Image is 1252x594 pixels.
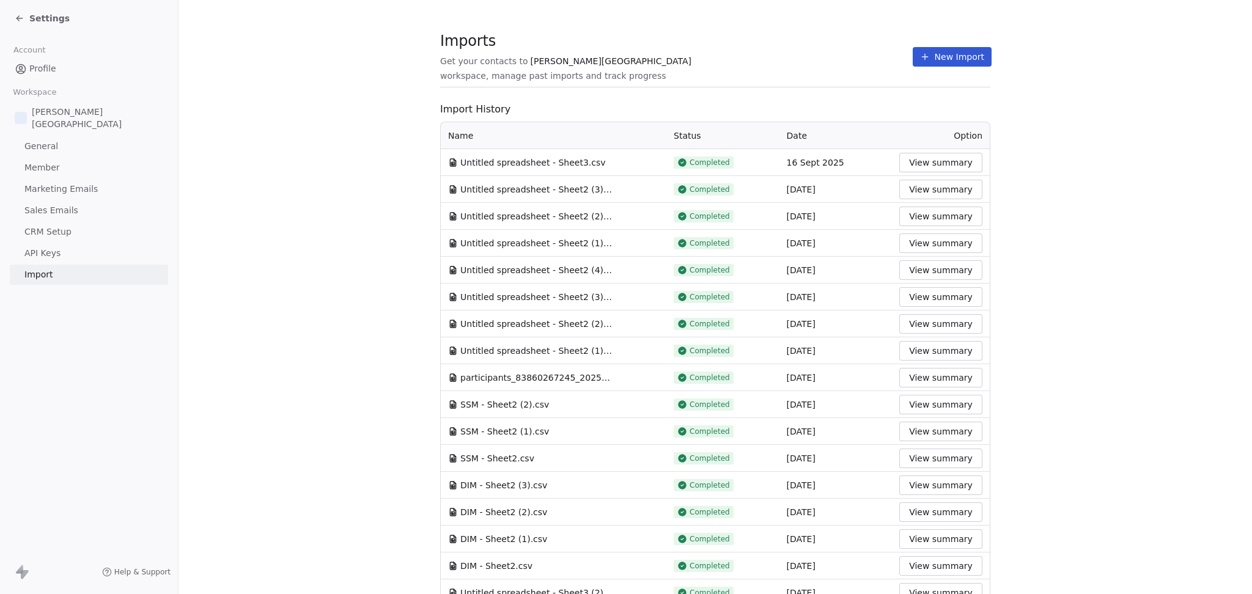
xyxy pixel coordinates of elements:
span: Account [8,41,51,59]
div: [DATE] [787,183,885,196]
span: Completed [690,480,730,490]
button: New Import [913,47,992,67]
span: Completed [690,211,730,221]
span: Completed [690,427,730,436]
a: Import [10,265,168,285]
span: CRM Setup [24,226,72,238]
span: [PERSON_NAME][GEOGRAPHIC_DATA] [531,55,691,67]
div: [DATE] [787,506,885,518]
div: [DATE] [787,291,885,303]
span: Workspace [8,83,62,101]
span: DIM - Sheet2 (2).csv [460,506,547,518]
a: Profile [10,59,168,79]
button: View summary [899,260,982,280]
span: API Keys [24,247,61,260]
div: [DATE] [787,398,885,411]
button: View summary [899,341,982,361]
span: Completed [690,373,730,383]
span: DIM - Sheet2 (3).csv [460,479,547,491]
div: [DATE] [787,560,885,572]
button: View summary [899,287,982,307]
span: Completed [690,400,730,409]
div: [DATE] [787,318,885,330]
button: View summary [899,475,982,495]
span: Completed [690,158,730,167]
button: View summary [899,556,982,576]
button: View summary [899,233,982,253]
button: View summary [899,529,982,549]
span: Completed [690,319,730,329]
button: View summary [899,502,982,522]
div: [DATE] [787,425,885,438]
span: General [24,140,58,153]
span: Untitled spreadsheet - Sheet2 (3).csv [460,183,613,196]
button: View summary [899,180,982,199]
a: Help & Support [102,567,171,577]
span: Untitled spreadsheet - Sheet2 (2).csv [460,210,613,222]
span: Completed [690,238,730,248]
span: Completed [690,185,730,194]
span: Completed [690,507,730,517]
div: 16 Sept 2025 [787,156,885,169]
span: Import [24,268,53,281]
a: Marketing Emails [10,179,168,199]
span: DIM - Sheet2.csv [460,560,532,572]
span: Untitled spreadsheet - Sheet2 (1).csv [460,237,613,249]
span: Untitled spreadsheet - Sheet3.csv [460,156,605,169]
span: Help & Support [114,567,171,577]
div: [DATE] [787,237,885,249]
div: [DATE] [787,452,885,464]
span: DIM - Sheet2 (1).csv [460,533,547,545]
button: View summary [899,207,982,226]
span: Member [24,161,60,174]
button: View summary [899,153,982,172]
span: Completed [690,534,730,544]
div: [DATE] [787,533,885,545]
span: Marketing Emails [24,183,98,196]
span: Untitled spreadsheet - Sheet2 (2).csv [460,318,613,330]
span: SSM - Sheet2 (2).csv [460,398,549,411]
span: Completed [690,292,730,302]
span: workspace, manage past imports and track progress [440,70,666,82]
span: Completed [690,561,730,571]
span: Completed [690,346,730,356]
span: Untitled spreadsheet - Sheet2 (4).csv [460,264,613,276]
span: SSM - Sheet2 (1).csv [460,425,549,438]
a: API Keys [10,243,168,263]
span: participants_83860267245_2025_09_13.csv [460,372,613,384]
span: [PERSON_NAME][GEOGRAPHIC_DATA] [32,106,163,130]
div: [DATE] [787,264,885,276]
button: View summary [899,368,982,387]
button: View summary [899,422,982,441]
a: Member [10,158,168,178]
span: Import History [440,102,990,117]
a: General [10,136,168,156]
span: Get your contacts to [440,55,528,67]
div: [DATE] [787,210,885,222]
span: Date [787,131,807,141]
span: Sales Emails [24,204,78,217]
div: [DATE] [787,372,885,384]
a: Settings [15,12,70,24]
a: Sales Emails [10,200,168,221]
span: Untitled spreadsheet - Sheet2 (1).csv [460,345,613,357]
span: Name [448,130,473,142]
span: Completed [690,453,730,463]
div: [DATE] [787,479,885,491]
span: Status [674,131,701,141]
span: Imports [440,32,913,50]
a: CRM Setup [10,222,168,242]
span: Profile [29,62,56,75]
span: Settings [29,12,70,24]
span: Untitled spreadsheet - Sheet2 (3).csv [460,291,613,303]
button: View summary [899,449,982,468]
span: Completed [690,265,730,275]
span: Option [954,131,982,141]
button: View summary [899,314,982,334]
span: SSM - Sheet2.csv [460,452,534,464]
div: [DATE] [787,345,885,357]
button: View summary [899,395,982,414]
